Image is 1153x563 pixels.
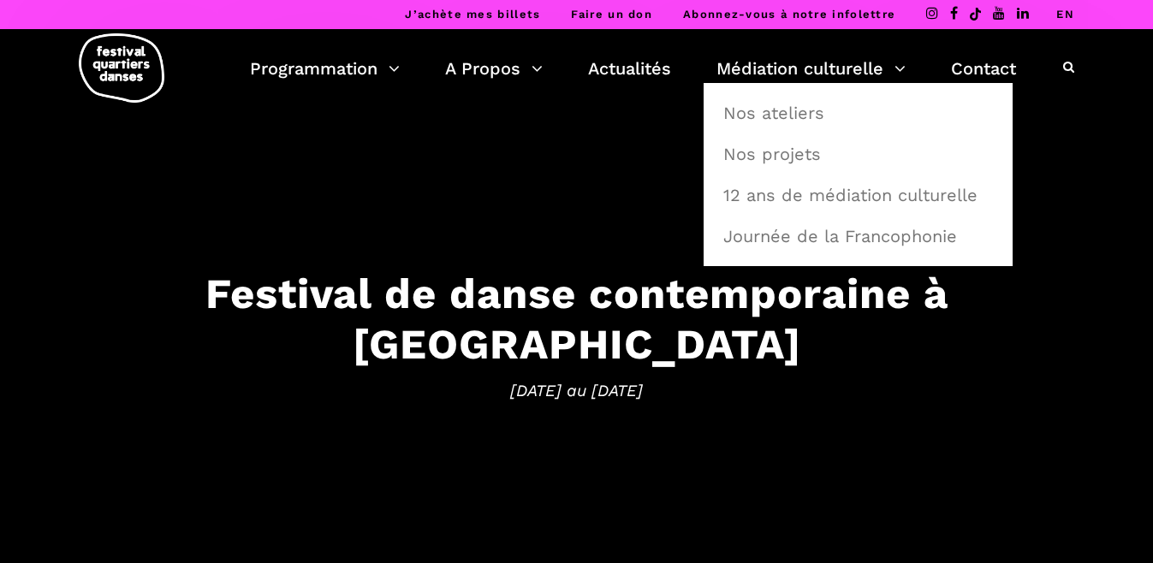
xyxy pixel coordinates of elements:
a: Journée de la Francophonie [713,216,1003,256]
a: 12 ans de médiation culturelle [713,175,1003,215]
a: Médiation culturelle [716,54,906,83]
a: Abonnez-vous à notre infolettre [683,8,895,21]
a: Actualités [588,54,671,83]
a: Faire un don [571,8,652,21]
h3: Festival de danse contemporaine à [GEOGRAPHIC_DATA] [46,269,1108,370]
span: [DATE] au [DATE] [46,378,1108,404]
a: A Propos [445,54,543,83]
a: Contact [951,54,1016,83]
a: Nos projets [713,134,1003,174]
a: Programmation [250,54,400,83]
a: EN [1056,8,1074,21]
a: J’achète mes billets [405,8,540,21]
img: logo-fqd-med [79,33,164,103]
a: Nos ateliers [713,93,1003,133]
